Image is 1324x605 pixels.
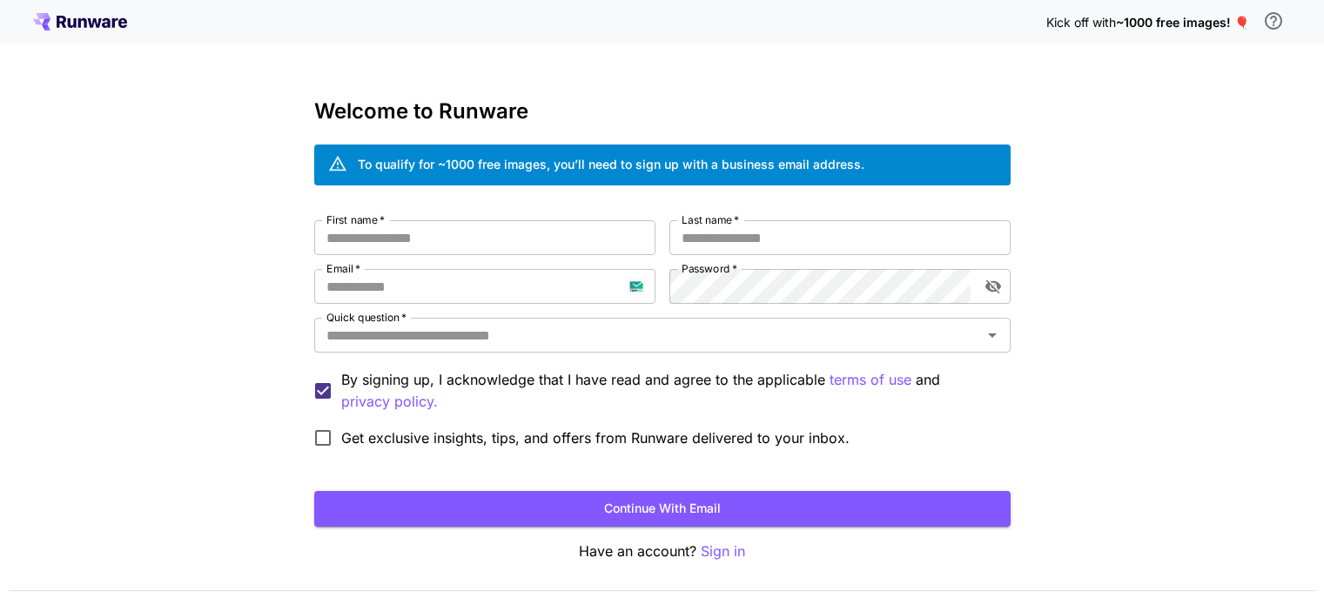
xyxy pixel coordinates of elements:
[326,261,360,276] label: Email
[978,271,1009,302] button: toggle password visibility
[682,261,737,276] label: Password
[341,391,438,413] button: By signing up, I acknowledge that I have read and agree to the applicable terms of use and
[341,427,850,448] span: Get exclusive insights, tips, and offers from Runware delivered to your inbox.
[358,155,864,173] div: To qualify for ~1000 free images, you’ll need to sign up with a business email address.
[682,212,739,227] label: Last name
[341,391,438,413] p: privacy policy.
[314,99,1011,124] h3: Welcome to Runware
[830,369,911,391] p: terms of use
[314,491,1011,527] button: Continue with email
[830,369,911,391] button: By signing up, I acknowledge that I have read and agree to the applicable and privacy policy.
[1046,15,1116,30] span: Kick off with
[701,541,745,562] button: Sign in
[341,369,997,413] p: By signing up, I acknowledge that I have read and agree to the applicable and
[326,310,407,325] label: Quick question
[326,212,385,227] label: First name
[314,541,1011,562] p: Have an account?
[1256,3,1291,38] button: In order to qualify for free credit, you need to sign up with a business email address and click ...
[1116,15,1249,30] span: ~1000 free images! 🎈
[980,323,1005,347] button: Open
